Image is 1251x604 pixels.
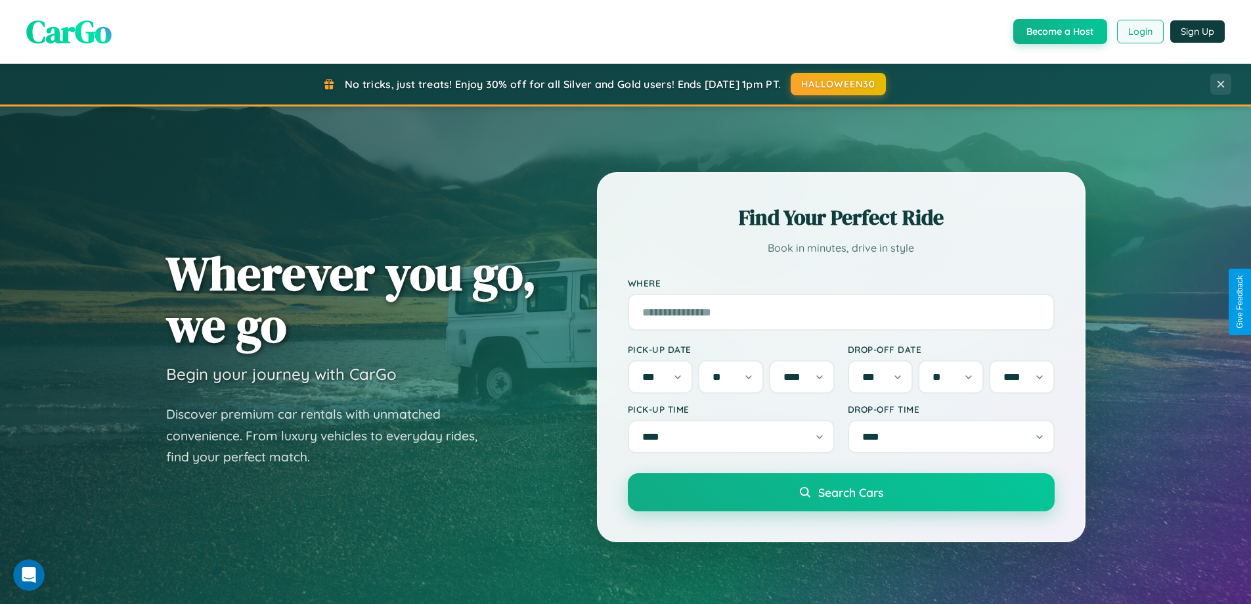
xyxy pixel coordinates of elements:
[166,247,537,351] h1: Wherever you go, we go
[26,10,112,53] span: CarGo
[1117,20,1164,43] button: Login
[345,78,781,91] span: No tricks, just treats! Enjoy 30% off for all Silver and Gold users! Ends [DATE] 1pm PT.
[1013,19,1107,44] button: Become a Host
[848,404,1055,415] label: Drop-off Time
[628,203,1055,232] h2: Find Your Perfect Ride
[628,344,835,355] label: Pick-up Date
[1170,20,1225,43] button: Sign Up
[848,344,1055,355] label: Drop-off Date
[818,485,883,499] span: Search Cars
[13,559,45,591] iframe: Intercom live chat
[628,404,835,415] label: Pick-up Time
[628,277,1055,289] label: Where
[628,473,1055,511] button: Search Cars
[791,73,886,95] button: HALLOWEEN30
[1235,275,1244,329] div: Give Feedback
[166,404,494,468] p: Discover premium car rentals with unmatched convenience. From luxury vehicles to everyday rides, ...
[628,239,1055,258] p: Book in minutes, drive in style
[166,364,397,384] h3: Begin your journey with CarGo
